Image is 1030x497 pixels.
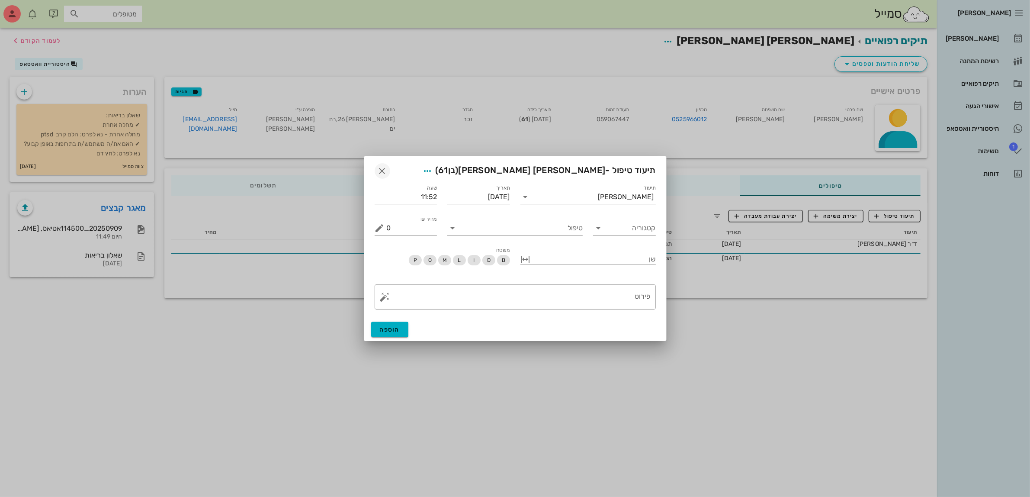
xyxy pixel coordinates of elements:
[427,185,437,191] label: שעה
[421,216,437,223] label: מחיר ₪
[496,247,510,253] span: משטח
[420,163,656,179] span: תיעוד טיפול -
[473,255,475,265] span: I
[435,165,459,175] span: (בן )
[459,165,606,175] span: [PERSON_NAME] [PERSON_NAME]
[496,185,510,191] label: תאריך
[501,255,505,265] span: B
[442,255,446,265] span: M
[487,255,490,265] span: D
[375,223,385,233] button: מחיר ₪ appended action
[428,255,431,265] span: O
[413,255,417,265] span: P
[520,190,656,204] div: תיעוד[PERSON_NAME]
[598,193,654,201] div: [PERSON_NAME]
[438,165,448,175] span: 61
[644,185,656,191] label: תיעוד
[458,255,461,265] span: L
[371,322,409,337] button: הוספה
[380,326,400,333] span: הוספה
